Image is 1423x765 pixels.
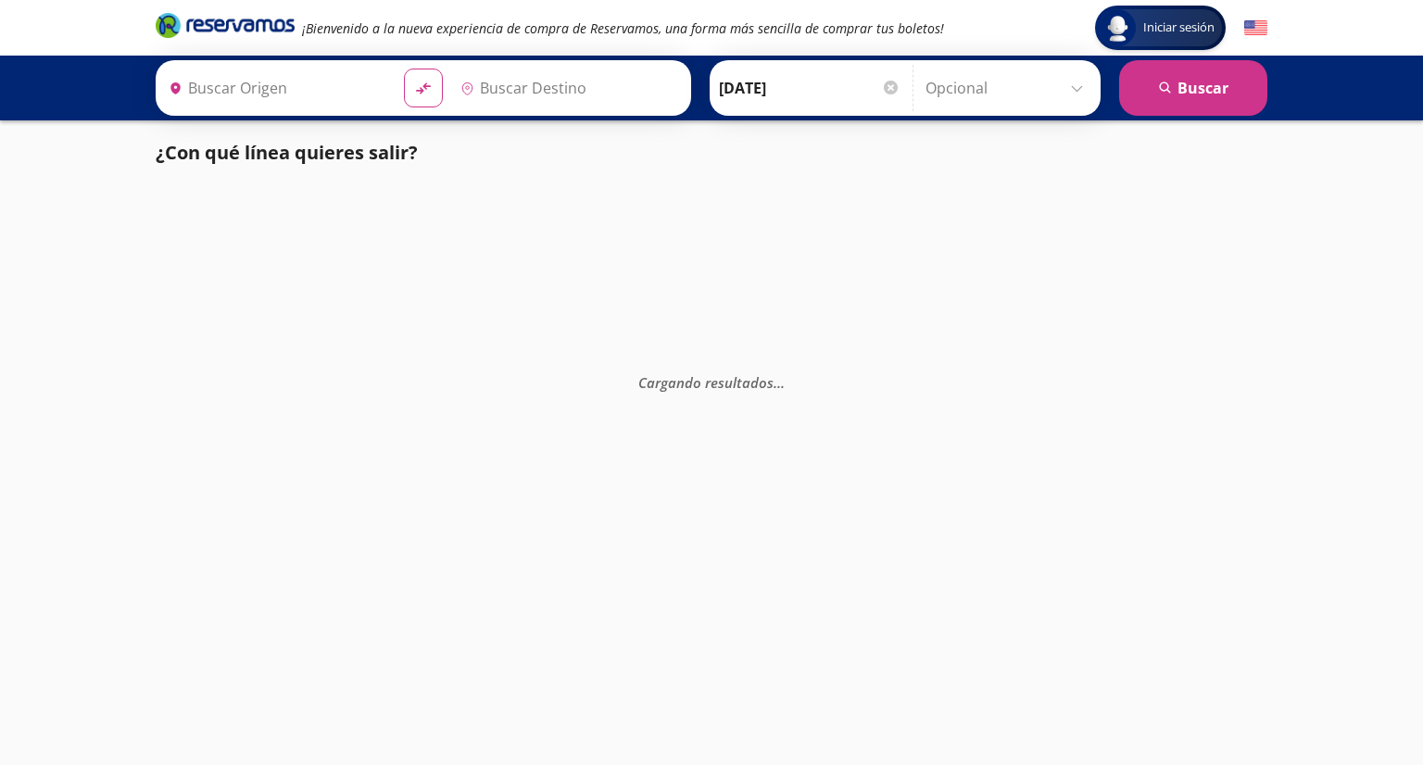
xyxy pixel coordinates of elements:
span: . [777,373,781,392]
i: Brand Logo [156,11,295,39]
button: English [1244,17,1267,40]
em: ¡Bienvenido a la nueva experiencia de compra de Reservamos, una forma más sencilla de comprar tus... [302,19,944,37]
input: Elegir Fecha [719,65,900,111]
em: Cargando resultados [638,373,785,392]
input: Buscar Origen [161,65,389,111]
button: Buscar [1119,60,1267,116]
input: Opcional [926,65,1091,111]
a: Brand Logo [156,11,295,44]
p: ¿Con qué línea quieres salir? [156,139,418,167]
span: . [781,373,785,392]
span: Iniciar sesión [1136,19,1222,37]
span: . [774,373,777,392]
input: Buscar Destino [453,65,681,111]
